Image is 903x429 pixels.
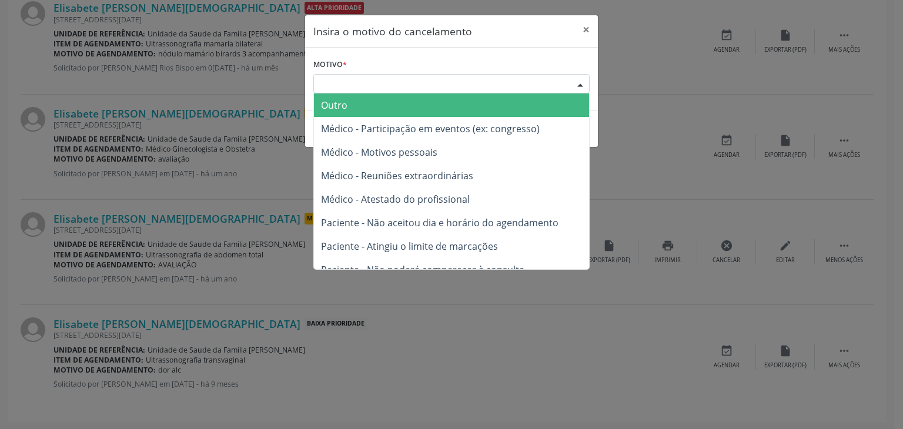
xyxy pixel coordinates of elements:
span: Médico - Atestado do profissional [321,193,470,206]
span: Médico - Motivos pessoais [321,146,437,159]
span: Médico - Reuniões extraordinárias [321,169,473,182]
span: Paciente - Não aceitou dia e horário do agendamento [321,216,558,229]
label: Motivo [313,56,347,74]
span: Outro [321,99,347,112]
span: Paciente - Não poderá comparecer à consulta [321,263,524,276]
span: Paciente - Atingiu o limite de marcações [321,240,498,253]
span: Médico - Participação em eventos (ex: congresso) [321,122,540,135]
button: Close [574,15,598,44]
h5: Insira o motivo do cancelamento [313,24,472,39]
